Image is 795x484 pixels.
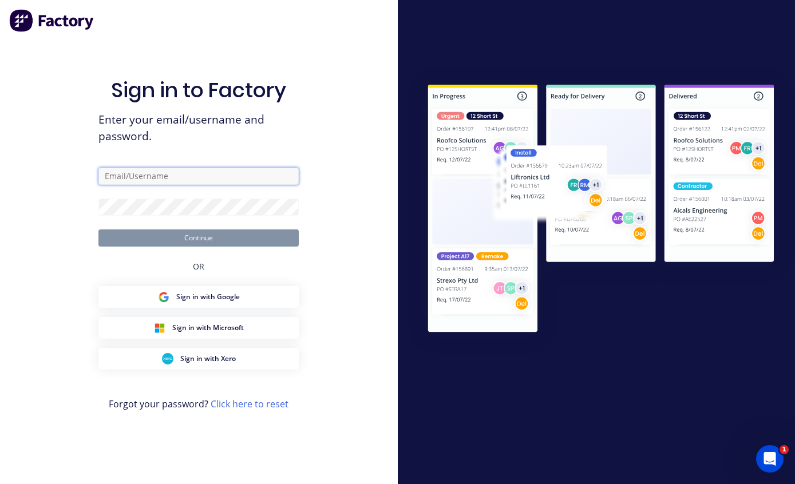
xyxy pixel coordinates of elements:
[9,9,95,32] img: Factory
[98,317,299,339] button: Microsoft Sign inSign in with Microsoft
[98,229,299,247] button: Continue
[176,292,240,302] span: Sign in with Google
[154,322,165,334] img: Microsoft Sign in
[172,323,244,333] span: Sign in with Microsoft
[98,112,299,145] span: Enter your email/username and password.
[211,398,288,410] a: Click here to reset
[98,168,299,185] input: Email/Username
[756,445,784,473] iframe: Intercom live chat
[180,354,236,364] span: Sign in with Xero
[193,247,204,286] div: OR
[98,348,299,370] button: Xero Sign inSign in with Xero
[780,445,789,454] span: 1
[162,353,173,364] img: Xero Sign in
[111,78,286,102] h1: Sign in to Factory
[98,286,299,308] button: Google Sign inSign in with Google
[109,397,288,411] span: Forgot your password?
[158,291,169,303] img: Google Sign in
